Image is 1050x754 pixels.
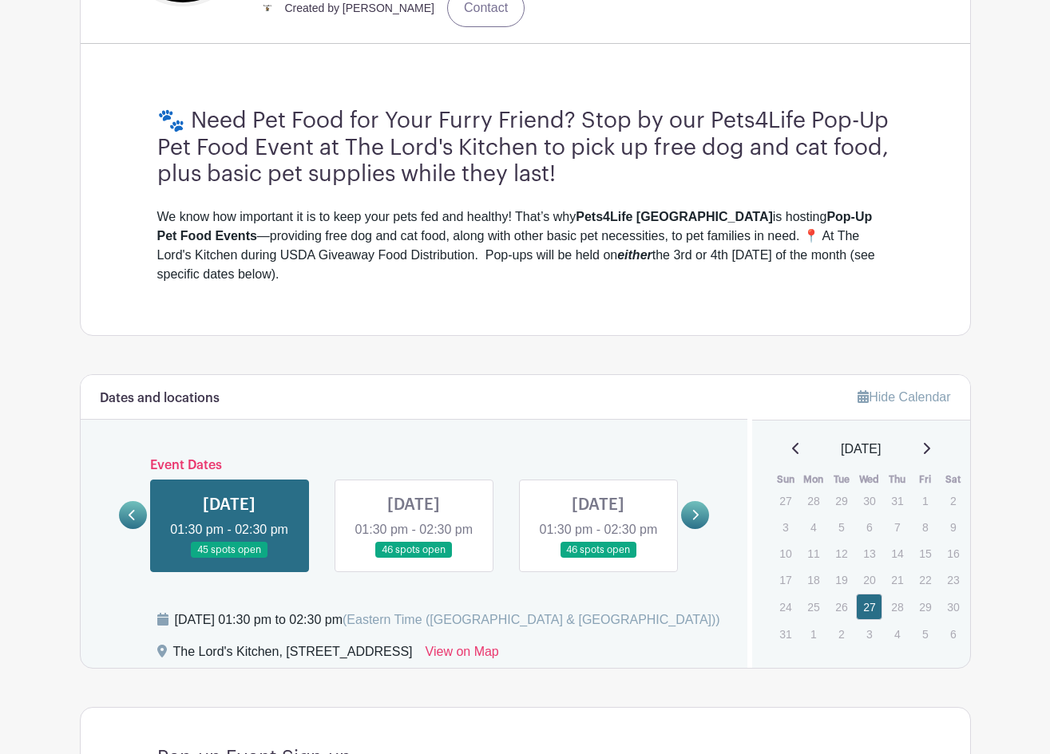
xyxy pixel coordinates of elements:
p: 2 [940,488,966,513]
th: Sat [939,472,967,488]
p: 23 [940,567,966,592]
p: 30 [856,488,882,513]
a: View on Map [426,642,499,668]
p: 5 [828,515,854,539]
div: [DATE] 01:30 pm to 02:30 pm [175,610,720,630]
p: 1 [800,622,826,646]
h6: Dates and locations [100,391,220,406]
p: 28 [884,594,910,619]
th: Mon [799,472,827,488]
strong: Pets4Life [GEOGRAPHIC_DATA] [576,210,773,223]
p: 16 [940,541,966,566]
p: 8 [912,515,938,539]
p: 26 [828,594,854,619]
p: 11 [800,541,826,566]
p: 4 [800,515,826,539]
p: 18 [800,567,826,592]
p: 5 [912,622,938,646]
p: 12 [828,541,854,566]
p: 24 [772,594,798,619]
em: either [617,248,652,262]
p: 15 [912,541,938,566]
p: 10 [772,541,798,566]
small: Created by [PERSON_NAME] [285,2,435,14]
div: We know how important it is to keep your pets fed and healthy! That’s why is hosting —providing f... [157,207,893,284]
p: 28 [800,488,826,513]
strong: Pop-Up Pet Food Events [157,210,873,243]
p: 1 [912,488,938,513]
p: 9 [940,515,966,539]
h6: Event Dates [147,458,682,473]
p: 29 [828,488,854,513]
div: The Lord's Kitchen, [STREET_ADDRESS] [173,642,413,668]
th: Fri [911,472,939,488]
p: 6 [940,622,966,646]
p: 4 [884,622,910,646]
span: (Eastern Time ([GEOGRAPHIC_DATA] & [GEOGRAPHIC_DATA])) [343,613,720,626]
a: Hide Calendar [858,390,950,404]
p: 2 [828,622,854,646]
th: Thu [883,472,911,488]
p: 22 [912,567,938,592]
p: 27 [772,488,798,513]
p: 3 [772,515,798,539]
p: 14 [884,541,910,566]
p: 20 [856,567,882,592]
p: 7 [884,515,910,539]
th: Wed [855,472,883,488]
th: Tue [827,472,855,488]
p: 3 [856,622,882,646]
p: 6 [856,515,882,539]
p: 21 [884,567,910,592]
th: Sun [771,472,799,488]
p: 13 [856,541,882,566]
span: [DATE] [841,440,881,459]
p: 17 [772,567,798,592]
p: 25 [800,594,826,619]
p: 31 [884,488,910,513]
p: 29 [912,594,938,619]
p: 31 [772,622,798,646]
p: 30 [940,594,966,619]
p: 19 [828,567,854,592]
h3: 🐾 Need Pet Food for Your Furry Friend? Stop by our Pets4Life Pop-Up Pet Food Event at The Lord's ... [157,108,893,188]
a: 27 [856,594,882,620]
